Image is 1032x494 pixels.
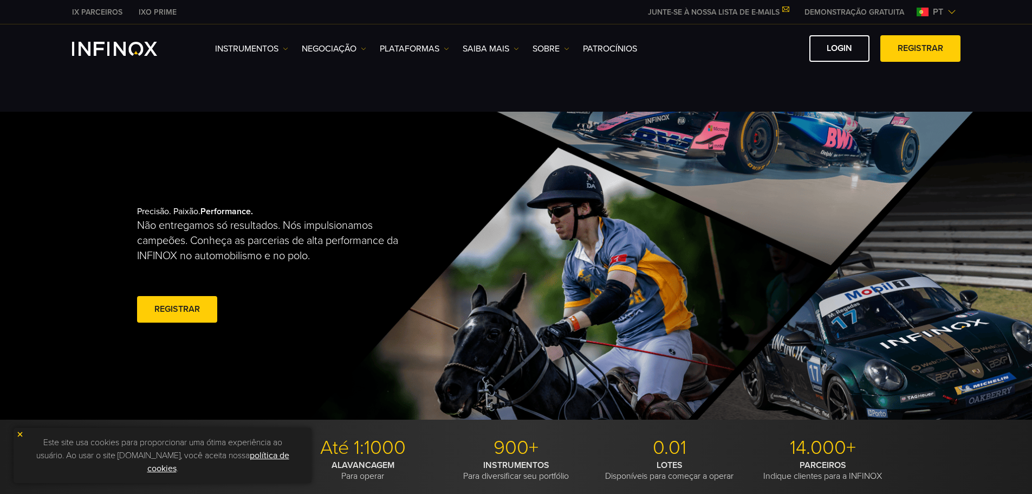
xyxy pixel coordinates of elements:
strong: INSTRUMENTOS [483,460,549,471]
a: Registrar [880,35,960,62]
a: Instrumentos [215,42,288,55]
p: 900+ [444,436,589,460]
a: Registrar [137,296,217,323]
a: INFINOX MENU [796,7,912,18]
img: yellow close icon [16,431,24,438]
div: Precisão. Paixão. [137,189,478,343]
strong: LOTES [657,460,683,471]
p: Este site usa cookies para proporcionar uma ótima experiência ao usuário. Ao usar o site [DOMAIN_... [19,433,306,478]
p: Para diversificar seu portfólio [444,460,589,482]
a: Login [809,35,869,62]
a: Patrocínios [583,42,637,55]
a: INFINOX [64,7,131,18]
a: INFINOX [131,7,185,18]
p: Não entregamos só resultados. Nós impulsionamos campeões. Conheça as parcerias de alta performanc... [137,218,410,264]
a: JUNTE-SE À NOSSA LISTA DE E-MAILS [640,8,796,17]
p: Indique clientes para a INFINOX [750,460,895,482]
p: 14.000+ [750,436,895,460]
p: Até 1:1000 [290,436,436,460]
a: PLATAFORMAS [380,42,449,55]
a: NEGOCIAÇÃO [302,42,366,55]
p: Disponíveis para começar a operar [597,460,742,482]
strong: Performance. [200,206,253,217]
p: 0.01 [597,436,742,460]
a: Saiba mais [463,42,519,55]
p: Para operar [290,460,436,482]
a: INFINOX Logo [72,42,183,56]
strong: ALAVANCAGEM [332,460,394,471]
strong: PARCEIROS [800,460,846,471]
span: pt [929,5,947,18]
a: SOBRE [533,42,569,55]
